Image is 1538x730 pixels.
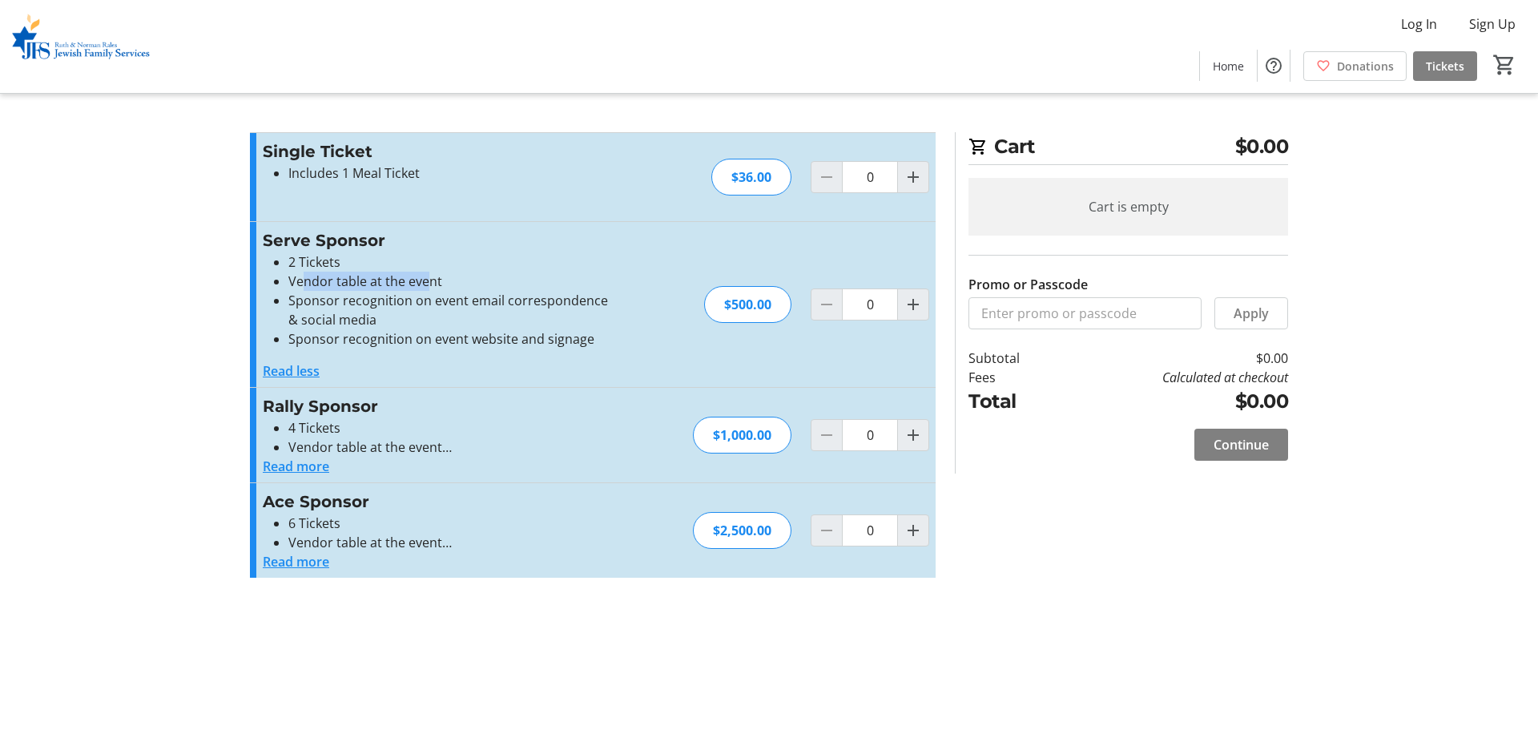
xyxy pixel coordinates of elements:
[898,420,928,450] button: Increment by one
[263,139,613,163] h3: Single Ticket
[1200,51,1257,81] a: Home
[842,288,898,321] input: Serve Sponsor Quantity
[1061,349,1288,368] td: $0.00
[1401,14,1437,34] span: Log In
[288,291,613,329] li: Sponsor recognition on event email correspondence & social media
[263,394,613,418] h3: Rally Sponsor
[10,6,152,87] img: Ruth & Norman Rales Jewish Family Services's Logo
[968,275,1088,294] label: Promo or Passcode
[842,514,898,546] input: Ace Sponsor Quantity
[1235,132,1289,161] span: $0.00
[898,289,928,320] button: Increment by one
[1213,58,1244,75] span: Home
[1234,304,1269,323] span: Apply
[1061,368,1288,387] td: Calculated at checkout
[1388,11,1450,37] button: Log In
[1061,387,1288,416] td: $0.00
[1194,429,1288,461] button: Continue
[693,512,791,549] div: $2,500.00
[1214,297,1288,329] button: Apply
[1413,51,1477,81] a: Tickets
[288,252,613,272] li: 2 Tickets
[288,163,613,183] li: Includes 1 Meal Ticket
[898,515,928,546] button: Increment by one
[704,286,791,323] div: $500.00
[968,132,1288,165] h2: Cart
[968,297,1202,329] input: Enter promo or passcode
[968,368,1061,387] td: Fees
[898,162,928,192] button: Increment by one
[288,418,613,438] li: 4 Tickets
[1490,50,1519,79] button: Cart
[263,490,613,514] h3: Ace Sponsor
[1258,50,1290,82] button: Help
[1469,14,1516,34] span: Sign Up
[968,387,1061,416] td: Total
[1456,11,1528,37] button: Sign Up
[968,349,1061,368] td: Subtotal
[263,228,613,252] h3: Serve Sponsor
[693,417,791,454] div: $1,000.00
[1214,435,1269,454] span: Continue
[711,159,791,196] div: $36.00
[842,419,898,451] input: Rally Sponsor Quantity
[288,533,613,552] li: Vendor table at the event
[288,272,613,291] li: Vendor table at the event
[288,514,613,533] li: 6 Tickets
[1426,58,1464,75] span: Tickets
[263,457,329,476] button: Read more
[1337,58,1394,75] span: Donations
[288,438,613,457] li: Vendor table at the event
[263,552,329,571] button: Read more
[263,361,320,381] button: Read less
[1303,51,1407,81] a: Donations
[842,161,898,193] input: Single Ticket Quantity
[968,178,1288,236] div: Cart is empty
[288,329,613,349] li: Sponsor recognition on event website and signage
